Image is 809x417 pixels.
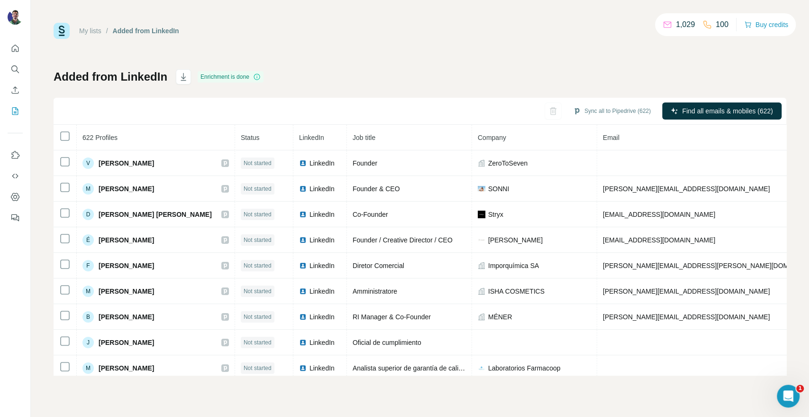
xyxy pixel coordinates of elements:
[309,261,335,270] span: LinkedIn
[99,210,212,219] span: [PERSON_NAME] [PERSON_NAME]
[79,27,101,35] a: My lists
[662,102,782,120] button: Find all emails & mobiles (622)
[54,69,167,84] h1: Added from LinkedIn
[309,210,335,219] span: LinkedIn
[299,262,307,269] img: LinkedIn logo
[99,184,154,194] span: [PERSON_NAME]
[99,312,154,322] span: [PERSON_NAME]
[488,158,527,168] span: ZeroToSeven
[603,134,619,141] span: Email
[353,185,400,193] span: Founder & CEO
[8,9,23,25] img: Avatar
[488,235,543,245] span: [PERSON_NAME]
[353,211,388,218] span: Co-Founder
[8,82,23,99] button: Enrich CSV
[353,339,421,346] span: Oficial de cumplimiento
[8,40,23,57] button: Quick start
[744,18,788,31] button: Buy credits
[603,185,770,193] span: [PERSON_NAME][EMAIL_ADDRESS][DOMAIN_NAME]
[299,236,307,244] img: LinkedIn logo
[244,236,272,244] span: Not started
[299,287,307,295] img: LinkedIn logo
[82,260,94,271] div: F
[244,159,272,167] span: Not started
[8,209,23,226] button: Feedback
[796,385,804,392] span: 1
[682,106,773,116] span: Find all emails & mobiles (622)
[309,158,335,168] span: LinkedIn
[244,313,272,321] span: Not started
[309,363,335,373] span: LinkedIn
[8,102,23,120] button: My lists
[299,339,307,346] img: LinkedIn logo
[488,363,561,373] span: Laboratorios Farmacoop
[82,183,94,195] div: M
[478,364,485,372] img: company-logo
[82,158,94,169] div: V
[299,134,324,141] span: LinkedIn
[299,211,307,218] img: LinkedIn logo
[99,363,154,373] span: [PERSON_NAME]
[54,23,70,39] img: Surfe Logo
[309,184,335,194] span: LinkedIn
[241,134,260,141] span: Status
[8,167,23,185] button: Use Surfe API
[478,186,485,191] img: company-logo
[353,313,431,321] span: RI Manager & Co-Founder
[99,158,154,168] span: [PERSON_NAME]
[299,185,307,193] img: LinkedIn logo
[99,287,154,296] span: [PERSON_NAME]
[82,337,94,348] div: J
[8,188,23,205] button: Dashboard
[488,261,539,270] span: Imporquímica SA
[299,364,307,372] img: LinkedIn logo
[99,261,154,270] span: [PERSON_NAME]
[777,385,800,408] iframe: Intercom live chat
[488,184,509,194] span: SONNI
[603,287,770,295] span: [PERSON_NAME][EMAIL_ADDRESS][DOMAIN_NAME]
[488,210,503,219] span: Stryx
[106,26,108,36] li: /
[99,235,154,245] span: [PERSON_NAME]
[309,235,335,245] span: LinkedIn
[676,19,695,30] p: 1,029
[244,338,272,347] span: Not started
[99,338,154,347] span: [PERSON_NAME]
[603,211,715,218] span: [EMAIL_ADDRESS][DOMAIN_NAME]
[82,209,94,220] div: D
[82,286,94,297] div: M
[353,134,375,141] span: Job title
[353,287,397,295] span: Amministratore
[488,312,512,322] span: MÉNER
[309,312,335,322] span: LinkedIn
[113,26,179,36] div: Added from LinkedIn
[353,364,470,372] span: Analista superior de garantía de calidad
[478,211,485,218] img: company-logo
[82,234,94,246] div: É
[309,287,335,296] span: LinkedIn
[353,236,453,244] span: Founder / Creative Director / CEO
[478,236,485,244] img: company-logo
[603,313,770,321] span: [PERSON_NAME][EMAIL_ADDRESS][DOMAIN_NAME]
[198,71,264,83] div: Enrichment is done
[478,134,506,141] span: Company
[82,362,94,374] div: M
[82,311,94,323] div: B
[716,19,728,30] p: 100
[8,147,23,164] button: Use Surfe on LinkedIn
[603,236,715,244] span: [EMAIL_ADDRESS][DOMAIN_NAME]
[299,159,307,167] img: LinkedIn logo
[353,159,377,167] span: Founder
[244,210,272,219] span: Not started
[299,313,307,321] img: LinkedIn logo
[488,287,545,296] span: ISHA COSMETICS
[353,262,404,269] span: Diretor Comercial
[8,61,23,78] button: Search
[309,338,335,347] span: LinkedIn
[244,364,272,372] span: Not started
[566,104,657,118] button: Sync all to Pipedrive (622)
[244,261,272,270] span: Not started
[244,287,272,296] span: Not started
[244,185,272,193] span: Not started
[82,134,118,141] span: 622 Profiles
